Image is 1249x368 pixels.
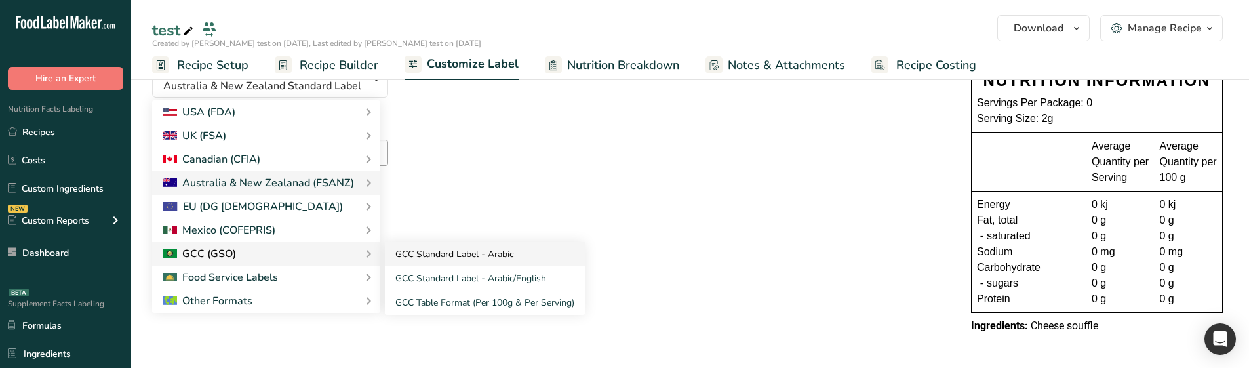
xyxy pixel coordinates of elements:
[1092,138,1149,186] div: Average Quantity per Serving
[871,51,976,80] a: Recipe Costing
[300,56,378,74] span: Recipe Builder
[1100,15,1223,41] button: Manage Recipe
[997,15,1090,41] button: Download
[545,51,679,80] a: Nutrition Breakdown
[427,55,519,73] span: Customize Label
[1128,20,1202,36] div: Manage Recipe
[8,214,89,228] div: Custom Reports
[567,56,679,74] span: Nutrition Breakdown
[177,56,248,74] span: Recipe Setup
[1092,260,1149,276] div: 0 g
[8,67,123,90] button: Hire an Expert
[163,175,354,191] div: Australia & New Zealanad (FSANZ)
[1160,244,1218,260] div: 0 mg
[163,128,226,144] div: UK (FSA)
[977,95,1217,111] div: Servings Per Package: 0
[977,291,1010,307] span: Protein
[1092,291,1149,307] div: 0 g
[275,51,378,80] a: Recipe Builder
[163,246,236,262] div: GCC (GSO)
[152,38,481,49] span: Created by [PERSON_NAME] test on [DATE], Last edited by [PERSON_NAME] test on [DATE]
[163,222,275,238] div: Mexico (COFEPRIS)
[1092,276,1149,291] div: 0 g
[977,260,1041,276] span: Carbohydrate
[163,270,278,285] div: Food Service Labels
[705,51,845,80] a: Notes & Attachments
[163,78,363,94] span: Australia & New Zealand Standard Label
[728,56,845,74] span: Notes & Attachments
[1092,228,1149,244] div: 0 g
[1160,276,1218,291] div: 0 g
[385,242,585,266] a: GCC Standard Label - Arabic
[977,228,987,244] div: -
[896,56,976,74] span: Recipe Costing
[977,244,1012,260] span: Sodium
[1160,260,1218,276] div: 0 g
[8,205,28,213] div: NEW
[1160,197,1218,213] div: 0 kj
[1204,323,1236,355] div: Open Intercom Messenger
[1014,20,1063,36] span: Download
[385,266,585,291] a: GCC Standard Label - Arabic/English
[9,289,29,296] div: BETA
[1160,228,1218,244] div: 0 g
[977,276,987,291] div: -
[977,213,1018,228] span: Fat, total
[1160,138,1218,186] div: Average Quantity per 100 g
[163,249,177,258] img: 2Q==
[977,69,1217,92] div: NUTRITION INFORMATION
[987,228,1031,244] span: saturated
[977,197,1010,213] span: Energy
[1092,197,1149,213] div: 0 kj
[1031,319,1098,332] span: Cheese souffle
[163,199,343,215] div: EU (DG [DEMOGRAPHIC_DATA])
[163,293,252,309] div: Other Formats
[977,111,1217,127] div: Serving Size: 2g
[1092,213,1149,228] div: 0 g
[163,104,235,120] div: USA (FDA)
[987,276,1018,291] span: sugars
[1092,244,1149,260] div: 0 mg
[971,319,1028,332] span: Ingredients:
[1160,213,1218,228] div: 0 g
[152,18,196,42] div: test
[1160,291,1218,307] div: 0 g
[385,291,585,315] a: GCC Table Format (Per 100g & Per Serving)
[152,51,248,80] a: Recipe Setup
[405,49,519,81] a: Customize Label
[163,152,260,167] div: Canadian (CFIA)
